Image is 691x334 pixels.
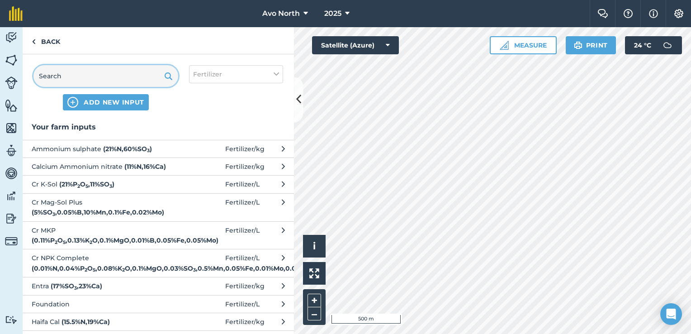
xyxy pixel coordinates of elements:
[85,267,87,273] sub: 2
[225,299,260,309] span: Fertilizer / L
[225,317,265,327] span: Fertilizer / kg
[32,225,180,246] span: Cr MKP
[660,303,682,325] div: Open Intercom Messenger
[23,193,294,221] button: Cr Mag-Sol Plus (5%SO3,0.05%B,10%Mn,0.1%Fe,0.02%Mo)Fertilizer/L
[225,253,260,273] span: Fertilizer / L
[225,162,265,172] span: Fertilizer / kg
[32,236,218,244] strong: ( 0.11 % P O , 0.13 % K O , 0.1 % MgO , 0.01 % B , 0.05 % Fe , 0.05 % Mo )
[225,144,265,154] span: Fertilizer / kg
[5,76,18,89] img: svg+xml;base64,PD94bWwgdmVyc2lvbj0iMS4wIiBlbmNvZGluZz0idXRmLTgiPz4KPCEtLSBHZW5lcmF0b3I6IEFkb2JlIE...
[32,264,317,272] strong: ( 0.01 % N , 0.04 % P O , 0.08 % K O , 0.1 % MgO , 0.03 % SO , 0.5 % Mn , 0.05 % Fe , 0.01 % Mo ,...
[23,121,294,133] h3: Your farm inputs
[32,36,36,47] img: svg+xml;base64,PHN2ZyB4bWxucz0iaHR0cDovL3d3dy53My5vcmcvMjAwMC9zdmciIHdpZHRoPSI5IiBoZWlnaHQ9IjI0Ii...
[32,179,180,189] span: Cr K-Sol
[225,197,260,218] span: Fertilizer / L
[324,8,341,19] span: 2025
[32,144,180,154] span: Ammonium sulphate
[55,239,57,245] sub: 2
[23,249,294,277] button: Cr NPK Complete (0.01%N,0.04%P2O5,0.08%K2O,0.1%MgO,0.03%SO3,0.5%Mn,0.05%Fe,0.01%Mo,0.03%Cu)Fertil...
[5,99,18,112] img: svg+xml;base64,PHN2ZyB4bWxucz0iaHR0cDovL3d3dy53My5vcmcvMjAwMC9zdmciIHdpZHRoPSI1NiIgaGVpZ2h0PSI2MC...
[32,162,180,172] span: Calcium Ammonium nitrate
[124,162,166,171] strong: ( 11 % N , 16 % Ca )
[32,281,180,291] span: Entra
[147,148,150,153] sub: 3
[23,313,294,330] button: Haifa Cal (15.5%N,19%Ca)Fertilizer/kg
[63,94,149,110] button: ADD NEW INPUT
[312,36,399,54] button: Satellite (Azure)
[32,253,180,273] span: Cr NPK Complete
[5,31,18,44] img: svg+xml;base64,PD94bWwgdmVyc2lvbj0iMS4wIiBlbmNvZGluZz0idXRmLTgiPz4KPCEtLSBHZW5lcmF0b3I6IEFkb2JlIE...
[5,212,18,225] img: svg+xml;base64,PD94bWwgdmVyc2lvbj0iMS4wIiBlbmNvZGluZz0idXRmLTgiPz4KPCEtLSBHZW5lcmF0b3I6IEFkb2JlIE...
[5,189,18,203] img: svg+xml;base64,PD94bWwgdmVyc2lvbj0iMS4wIiBlbmNvZGluZz0idXRmLTgiPz4KPCEtLSBHZW5lcmF0b3I6IEFkb2JlIE...
[5,315,18,324] img: svg+xml;base64,PD94bWwgdmVyc2lvbj0iMS4wIiBlbmNvZGluZz0idXRmLTgiPz4KPCEtLSBHZW5lcmF0b3I6IEFkb2JlIE...
[74,285,77,291] sub: 3
[85,183,88,189] sub: 5
[63,239,66,245] sub: 5
[84,98,144,107] span: ADD NEW INPUT
[51,282,102,290] strong: ( 17 % SO , 23 % Ca )
[5,144,18,157] img: svg+xml;base64,PD94bWwgdmVyc2lvbj0iMS4wIiBlbmNvZGluZz0idXRmLTgiPz4KPCEtLSBHZW5lcmF0b3I6IEFkb2JlIE...
[193,267,196,273] sub: 3
[625,36,682,54] button: 24 °C
[189,65,283,83] button: Fertilizer
[32,299,180,309] span: Foundation
[59,180,114,188] strong: ( 21 % P O , 11 % SO )
[308,294,321,307] button: +
[90,239,92,245] sub: 2
[5,235,18,248] img: svg+xml;base64,PD94bWwgdmVyc2lvbj0iMS4wIiBlbmNvZGluZz0idXRmLTgiPz4KPCEtLSBHZW5lcmF0b3I6IEFkb2JlIE...
[5,121,18,135] img: svg+xml;base64,PHN2ZyB4bWxucz0iaHR0cDovL3d3dy53My5vcmcvMjAwMC9zdmciIHdpZHRoPSI1NiIgaGVpZ2h0PSI2MC...
[308,307,321,320] button: –
[23,221,294,249] button: Cr MKP (0.11%P2O5,0.13%K2O,0.1%MgO,0.01%B,0.05%Fe,0.05%Mo)Fertilizer/L
[23,140,294,157] button: Ammonium sulphate (21%N,60%SO3)Fertilizer/kg
[77,183,80,189] sub: 2
[32,317,180,327] span: Haifa Cal
[262,8,300,19] span: Avo North
[623,9,634,18] img: A question mark icon
[566,36,616,54] button: Print
[313,240,316,252] span: i
[164,71,173,81] img: svg+xml;base64,PHN2ZyB4bWxucz0iaHR0cDovL3d3dy53My5vcmcvMjAwMC9zdmciIHdpZHRoPSIxOSIgaGVpZ2h0PSIyNC...
[500,41,509,50] img: Ruler icon
[52,211,55,217] sub: 3
[23,277,294,295] button: Entra (17%SO3,23%Ca)Fertilizer/kg
[597,9,608,18] img: Two speech bubbles overlapping with the left bubble in the forefront
[122,267,125,273] sub: 2
[225,225,260,246] span: Fertilizer / L
[23,157,294,175] button: Calcium Ammonium nitrate (11%N,16%Ca)Fertilizer/kg
[193,69,222,79] span: Fertilizer
[634,36,651,54] span: 24 ° C
[32,208,164,216] strong: ( 5 % SO , 0.05 % B , 10 % Mn , 0.1 % Fe , 0.02 % Mo )
[225,281,265,291] span: Fertilizer / kg
[649,8,658,19] img: svg+xml;base64,PHN2ZyB4bWxucz0iaHR0cDovL3d3dy53My5vcmcvMjAwMC9zdmciIHdpZHRoPSIxNyIgaGVpZ2h0PSIxNy...
[303,235,326,258] button: i
[309,268,319,278] img: Four arrows, one pointing top left, one top right, one bottom right and the last bottom left
[23,27,69,54] a: Back
[32,197,180,218] span: Cr Mag-Sol Plus
[103,145,152,153] strong: ( 21 % N , 60 % SO )
[658,36,677,54] img: svg+xml;base64,PD94bWwgdmVyc2lvbj0iMS4wIiBlbmNvZGluZz0idXRmLTgiPz4KPCEtLSBHZW5lcmF0b3I6IEFkb2JlIE...
[673,9,684,18] img: A cog icon
[33,65,178,87] input: Search
[225,179,260,189] span: Fertilizer / L
[109,183,112,189] sub: 3
[93,267,95,273] sub: 5
[5,167,18,180] img: svg+xml;base64,PD94bWwgdmVyc2lvbj0iMS4wIiBlbmNvZGluZz0idXRmLTgiPz4KPCEtLSBHZW5lcmF0b3I6IEFkb2JlIE...
[62,318,110,326] strong: ( 15.5 % N , 19 % Ca )
[5,53,18,67] img: svg+xml;base64,PHN2ZyB4bWxucz0iaHR0cDovL3d3dy53My5vcmcvMjAwMC9zdmciIHdpZHRoPSI1NiIgaGVpZ2h0PSI2MC...
[23,175,294,193] button: Cr K-Sol (21%P2O5,11%SO3)Fertilizer/L
[574,40,582,51] img: svg+xml;base64,PHN2ZyB4bWxucz0iaHR0cDovL3d3dy53My5vcmcvMjAwMC9zdmciIHdpZHRoPSIxOSIgaGVpZ2h0PSIyNC...
[23,295,294,313] button: Foundation Fertilizer/L
[67,97,78,108] img: svg+xml;base64,PHN2ZyB4bWxucz0iaHR0cDovL3d3dy53My5vcmcvMjAwMC9zdmciIHdpZHRoPSIxNCIgaGVpZ2h0PSIyNC...
[490,36,557,54] button: Measure
[9,6,23,21] img: fieldmargin Logo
